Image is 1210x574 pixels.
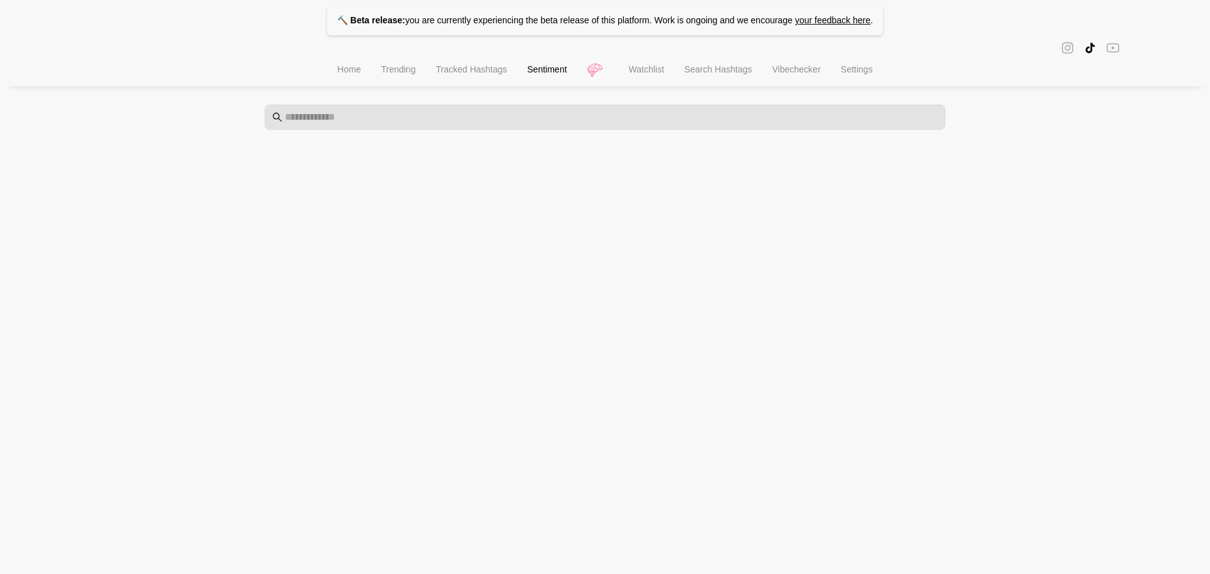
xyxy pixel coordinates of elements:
[684,64,752,74] span: Search Hashtags
[327,5,883,35] p: you are currently experiencing the beta release of this platform. Work is ongoing and we encourage .
[841,64,873,74] span: Settings
[795,15,870,25] a: your feedback here
[527,64,567,74] span: Sentiment
[772,64,821,74] span: Vibechecker
[337,64,360,74] span: Home
[629,64,664,74] span: Watchlist
[272,112,282,122] span: search
[1107,40,1119,55] span: youtube
[381,64,416,74] span: Trending
[1061,40,1074,55] span: instagram
[337,15,405,25] strong: 🔨 Beta release:
[435,64,507,74] span: Tracked Hashtags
